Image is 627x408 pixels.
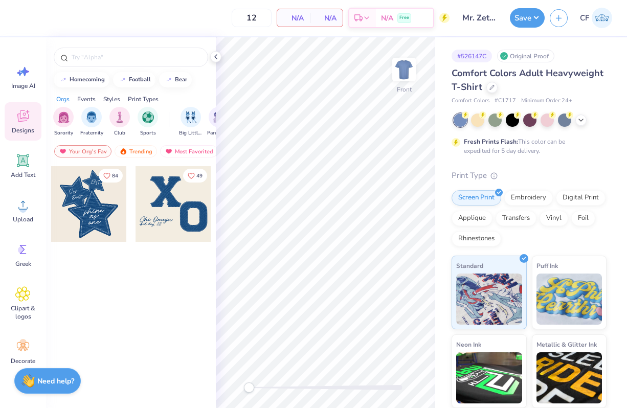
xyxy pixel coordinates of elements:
span: Upload [13,215,33,223]
img: most_fav.gif [59,148,67,155]
div: Screen Print [452,190,501,206]
span: Big Little Reveal [179,129,203,137]
div: Trending [115,145,157,157]
strong: Fresh Prints Flash: [464,138,518,146]
img: trend_line.gif [59,77,68,83]
div: Foil [571,211,595,226]
div: Original Proof [497,50,554,62]
button: filter button [109,107,130,137]
span: # C1717 [495,97,516,105]
div: Rhinestones [452,231,501,246]
span: Minimum Order: 24 + [521,97,572,105]
div: filter for Club [109,107,130,137]
span: Sorority [54,129,73,137]
div: Applique [452,211,492,226]
input: Untitled Design [455,8,505,28]
div: Embroidery [504,190,553,206]
div: filter for Sorority [53,107,74,137]
div: Transfers [496,211,536,226]
img: Puff Ink [536,274,602,325]
img: Neon Ink [456,352,522,403]
span: Add Text [11,171,35,179]
div: Vinyl [540,211,568,226]
img: trend_line.gif [119,77,127,83]
button: Like [99,169,123,183]
div: Your Org's Fav [54,145,111,157]
span: Greek [15,260,31,268]
div: Print Type [452,170,607,182]
div: # 526147C [452,50,492,62]
span: Standard [456,260,483,271]
img: Sorority Image [58,111,70,123]
input: – – [232,9,272,27]
button: filter button [179,107,203,137]
img: Front [394,59,414,80]
div: Front [397,85,412,94]
span: Sports [140,129,156,137]
div: filter for Parent's Weekend [207,107,231,137]
button: filter button [53,107,74,137]
span: Image AI [11,82,35,90]
img: most_fav.gif [165,148,173,155]
span: Parent's Weekend [207,129,231,137]
div: homecoming [70,77,105,82]
div: Orgs [56,95,70,104]
div: football [129,77,151,82]
span: N/A [316,13,337,24]
button: Like [183,169,207,183]
div: Events [77,95,96,104]
div: bear [175,77,187,82]
img: Big Little Reveal Image [185,111,196,123]
img: Parent's Weekend Image [213,111,225,123]
img: Club Image [114,111,125,123]
span: Decorate [11,357,35,365]
button: filter button [207,107,231,137]
span: Designs [12,126,34,134]
div: Print Types [128,95,159,104]
a: CF [575,8,617,28]
span: 84 [112,173,118,178]
strong: Need help? [37,376,74,386]
div: filter for Big Little Reveal [179,107,203,137]
div: Digital Print [556,190,606,206]
img: trend_line.gif [165,77,173,83]
img: Metallic & Glitter Ink [536,352,602,403]
span: Free [399,14,409,21]
div: filter for Fraternity [80,107,103,137]
div: Most Favorited [160,145,218,157]
span: Comfort Colors [452,97,489,105]
img: Fraternity Image [86,111,97,123]
div: Accessibility label [244,382,254,393]
span: 49 [196,173,203,178]
span: Puff Ink [536,260,558,271]
button: bear [159,72,192,87]
input: Try "Alpha" [71,52,201,62]
img: Sports Image [142,111,154,123]
span: Fraternity [80,129,103,137]
img: Cameryn Freeman [592,8,612,28]
span: Neon Ink [456,339,481,350]
button: homecoming [54,72,109,87]
button: filter button [138,107,158,137]
div: This color can be expedited for 5 day delivery. [464,137,590,155]
div: Styles [103,95,120,104]
button: football [113,72,155,87]
button: filter button [80,107,103,137]
button: Save [510,8,545,28]
img: Standard [456,274,522,325]
img: trending.gif [119,148,127,155]
span: Comfort Colors Adult Heavyweight T-Shirt [452,67,603,93]
span: Club [114,129,125,137]
span: N/A [381,13,393,24]
div: filter for Sports [138,107,158,137]
span: Metallic & Glitter Ink [536,339,597,350]
span: N/A [283,13,304,24]
span: Clipart & logos [6,304,40,321]
span: CF [580,12,589,24]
